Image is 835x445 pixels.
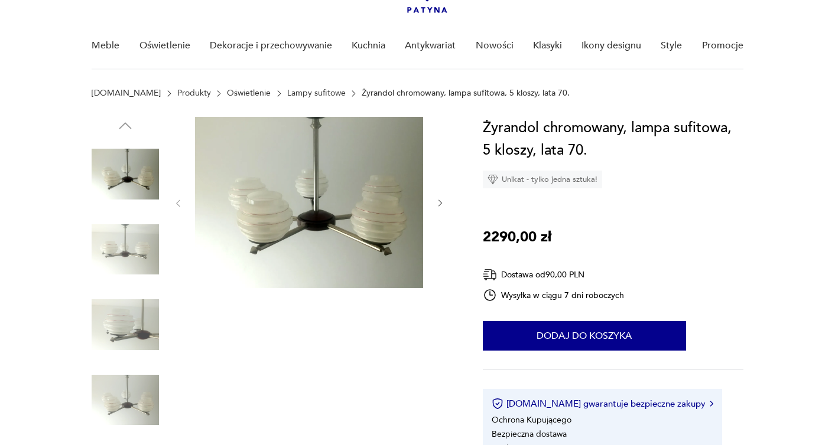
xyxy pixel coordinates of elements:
[405,23,456,68] a: Antykwariat
[483,267,625,282] div: Dostawa od 90,00 PLN
[702,23,743,68] a: Promocje
[661,23,682,68] a: Style
[488,174,498,185] img: Ikona diamentu
[352,23,385,68] a: Kuchnia
[492,414,571,426] li: Ochrona Kupującego
[492,428,567,440] li: Bezpieczna dostawa
[581,23,641,68] a: Ikony designu
[483,288,625,302] div: Wysyłka w ciągu 7 dni roboczych
[287,89,346,98] a: Lampy sufitowe
[483,171,602,188] div: Unikat - tylko jedna sztuka!
[227,89,271,98] a: Oświetlenie
[92,367,159,434] img: Zdjęcie produktu Żyrandol chromowany, lampa sufitowa, 5 kloszy, lata 70.
[492,398,503,410] img: Ikona certyfikatu
[92,140,159,208] img: Zdjęcie produktu Żyrandol chromowany, lampa sufitowa, 5 kloszy, lata 70.
[483,321,686,351] button: Dodaj do koszyka
[92,291,159,358] img: Zdjęcie produktu Żyrandol chromowany, lampa sufitowa, 5 kloszy, lata 70.
[483,226,551,248] p: 2290,00 zł
[92,216,159,283] img: Zdjęcie produktu Żyrandol chromowany, lampa sufitowa, 5 kloszy, lata 70.
[210,23,332,68] a: Dekoracje i przechowywanie
[362,89,570,98] p: Żyrandol chromowany, lampa sufitowa, 5 kloszy, lata 70.
[92,23,119,68] a: Meble
[177,89,211,98] a: Produkty
[195,117,423,288] img: Zdjęcie produktu Żyrandol chromowany, lampa sufitowa, 5 kloszy, lata 70.
[476,23,514,68] a: Nowości
[483,117,743,162] h1: Żyrandol chromowany, lampa sufitowa, 5 kloszy, lata 70.
[139,23,190,68] a: Oświetlenie
[92,89,161,98] a: [DOMAIN_NAME]
[533,23,562,68] a: Klasyki
[483,267,497,282] img: Ikona dostawy
[710,401,713,407] img: Ikona strzałki w prawo
[492,398,713,410] button: [DOMAIN_NAME] gwarantuje bezpieczne zakupy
